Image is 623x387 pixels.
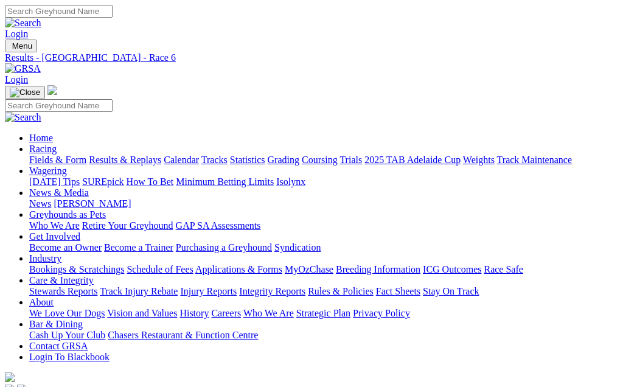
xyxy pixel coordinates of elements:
[376,286,420,296] a: Fact Sheets
[54,198,131,209] a: [PERSON_NAME]
[29,308,105,318] a: We Love Our Dogs
[29,319,83,329] a: Bar & Dining
[201,155,228,165] a: Tracks
[29,341,88,351] a: Contact GRSA
[29,330,105,340] a: Cash Up Your Club
[336,264,420,274] a: Breeding Information
[29,220,80,231] a: Who We Are
[179,308,209,318] a: History
[29,264,124,274] a: Bookings & Scratchings
[176,242,272,253] a: Purchasing a Greyhound
[5,372,15,382] img: logo-grsa-white.png
[296,308,350,318] a: Strategic Plan
[82,220,173,231] a: Retire Your Greyhound
[5,86,45,99] button: Toggle navigation
[29,187,89,198] a: News & Media
[239,286,305,296] a: Integrity Reports
[5,63,41,74] img: GRSA
[164,155,199,165] a: Calendar
[276,176,305,187] a: Isolynx
[29,198,51,209] a: News
[302,155,338,165] a: Coursing
[5,29,28,39] a: Login
[497,155,572,165] a: Track Maintenance
[100,286,178,296] a: Track Injury Rebate
[463,155,495,165] a: Weights
[243,308,294,318] a: Who We Are
[423,286,479,296] a: Stay On Track
[5,112,41,123] img: Search
[29,220,618,231] div: Greyhounds as Pets
[195,264,282,274] a: Applications & Forms
[107,308,177,318] a: Vision and Values
[89,155,161,165] a: Results & Replays
[423,264,481,274] a: ICG Outcomes
[29,330,618,341] div: Bar & Dining
[29,352,110,362] a: Login To Blackbook
[29,176,618,187] div: Wagering
[353,308,410,318] a: Privacy Policy
[29,242,102,253] a: Become an Owner
[268,155,299,165] a: Grading
[5,99,113,112] input: Search
[5,40,37,52] button: Toggle navigation
[274,242,321,253] a: Syndication
[29,176,80,187] a: [DATE] Tips
[364,155,461,165] a: 2025 TAB Adelaide Cup
[104,242,173,253] a: Become a Trainer
[5,52,618,63] a: Results - [GEOGRAPHIC_DATA] - Race 6
[29,231,80,242] a: Get Involved
[285,264,333,274] a: MyOzChase
[180,286,237,296] a: Injury Reports
[29,264,618,275] div: Industry
[29,242,618,253] div: Get Involved
[29,198,618,209] div: News & Media
[29,155,618,166] div: Racing
[230,155,265,165] a: Statistics
[29,286,97,296] a: Stewards Reports
[12,41,32,51] span: Menu
[127,176,174,187] a: How To Bet
[484,264,523,274] a: Race Safe
[29,308,618,319] div: About
[29,155,86,165] a: Fields & Form
[5,18,41,29] img: Search
[29,144,57,154] a: Racing
[5,5,113,18] input: Search
[176,176,274,187] a: Minimum Betting Limits
[29,275,94,285] a: Care & Integrity
[29,209,106,220] a: Greyhounds as Pets
[82,176,124,187] a: SUREpick
[176,220,261,231] a: GAP SA Assessments
[29,166,67,176] a: Wagering
[29,297,54,307] a: About
[211,308,241,318] a: Careers
[47,85,57,95] img: logo-grsa-white.png
[29,286,618,297] div: Care & Integrity
[29,253,61,263] a: Industry
[339,155,362,165] a: Trials
[10,88,40,97] img: Close
[127,264,193,274] a: Schedule of Fees
[108,330,258,340] a: Chasers Restaurant & Function Centre
[29,133,53,143] a: Home
[5,74,28,85] a: Login
[308,286,374,296] a: Rules & Policies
